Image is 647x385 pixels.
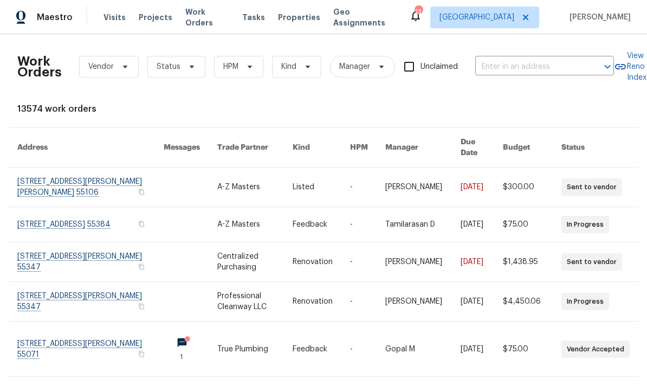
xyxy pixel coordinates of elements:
td: [PERSON_NAME] [377,282,452,322]
span: Work Orders [185,7,229,28]
th: Address [9,128,155,168]
td: Renovation [284,282,341,322]
span: [PERSON_NAME] [565,12,631,23]
a: View Reno Index [614,50,646,83]
span: Manager [339,61,370,72]
td: Centralized Purchasing [209,242,284,282]
div: 13 [415,7,422,17]
h2: Work Orders [17,56,62,78]
td: A-Z Masters [209,207,284,242]
td: Tamilarasan D [377,207,452,242]
input: Enter in an address [475,59,584,75]
span: [GEOGRAPHIC_DATA] [439,12,514,23]
td: Listed [284,168,341,207]
span: Projects [139,12,172,23]
td: [PERSON_NAME] [377,242,452,282]
th: Budget [494,128,553,168]
span: Tasks [242,14,265,21]
td: Gopal M [377,322,452,377]
button: Copy Address [137,187,146,197]
span: Vendor [88,61,114,72]
span: Kind [281,61,296,72]
td: - [341,207,377,242]
td: - [341,242,377,282]
th: Trade Partner [209,128,284,168]
span: Properties [278,12,320,23]
span: Geo Assignments [333,7,396,28]
td: [PERSON_NAME] [377,168,452,207]
td: - [341,282,377,322]
td: Feedback [284,207,341,242]
span: Maestro [37,12,73,23]
th: HPM [341,128,377,168]
th: Due Date [452,128,494,168]
span: HPM [223,61,238,72]
span: Status [157,61,180,72]
th: Manager [377,128,452,168]
th: Messages [155,128,209,168]
td: Renovation [284,242,341,282]
td: True Plumbing [209,322,284,377]
span: Visits [103,12,126,23]
td: Feedback [284,322,341,377]
td: - [341,322,377,377]
td: A-Z Masters [209,168,284,207]
th: Kind [284,128,341,168]
td: - [341,168,377,207]
th: Status [553,128,638,168]
button: Copy Address [137,301,146,311]
div: 13574 work orders [17,104,630,114]
button: Copy Address [137,219,146,229]
button: Open [600,59,615,74]
button: Copy Address [137,262,146,272]
td: Professional Cleanway LLC [209,282,284,322]
span: Unclaimed [420,61,458,73]
button: Copy Address [137,349,146,359]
